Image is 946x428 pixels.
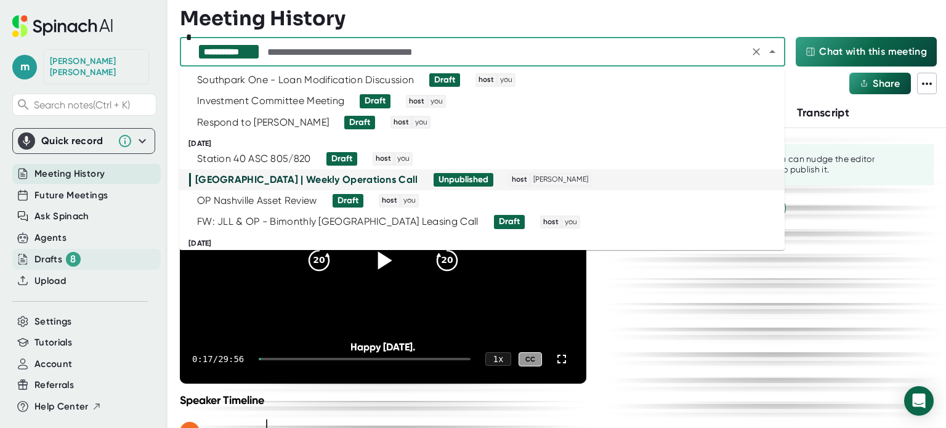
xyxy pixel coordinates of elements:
span: host [392,117,411,128]
div: Draft [434,75,455,86]
div: [DATE] [188,239,785,248]
div: Draft [338,195,358,206]
div: Happy [DATE]. [220,341,546,353]
span: [PERSON_NAME] [532,174,590,185]
button: Close [764,43,781,60]
div: 8 [66,252,81,267]
button: Upload [34,274,66,288]
div: Speaker Timeline [180,394,586,407]
span: Transcript [797,106,850,119]
div: Draft [331,153,352,164]
div: Unpublished [439,174,488,185]
div: [DATE] [188,139,785,148]
div: Draft [349,117,370,128]
span: host [510,174,529,185]
div: [GEOGRAPHIC_DATA] | Weekly Operations Call [195,174,418,186]
div: Respond to [PERSON_NAME] [197,116,329,129]
button: Drafts 8 [34,252,81,267]
button: Transcript [797,105,850,121]
span: Chat with this meeting [819,44,927,59]
button: Clear [748,43,765,60]
span: m [12,55,37,79]
button: Referrals [34,378,74,392]
button: Settings [34,315,72,329]
button: Future Meetings [34,188,108,203]
span: you [395,153,411,164]
button: Tutorials [34,336,72,350]
span: host [407,96,426,107]
div: Station 40 ASC 805/820 [197,153,311,165]
span: Search notes (Ctrl + K) [34,99,153,111]
button: Help Center [34,400,102,414]
span: you [402,195,418,206]
span: host [477,75,496,86]
button: Account [34,357,72,371]
h3: Meeting History [180,7,346,30]
div: Open Intercom Messenger [904,386,934,416]
div: Quick record [18,129,150,153]
span: host [380,195,399,206]
button: Meeting History [34,167,105,181]
span: you [563,217,579,228]
button: Ask Spinach [34,209,89,224]
span: Share [873,78,900,89]
div: Southpark One - Loan Modification Discussion [197,74,414,86]
span: host [541,217,560,228]
span: Help Center [34,400,89,414]
div: FW: JLL & OP - Bimonthly [GEOGRAPHIC_DATA] Leasing Call [197,216,479,228]
button: Chat with this meeting [796,37,937,67]
span: you [413,117,429,128]
div: Quick record [41,135,111,147]
span: you [498,75,514,86]
div: Michael Schmidt [50,56,142,78]
div: 0:17 / 29:56 [192,354,244,364]
span: you [429,96,445,107]
div: Drafts [34,252,81,267]
div: Draft [365,95,386,107]
div: Investment Committee Meeting [197,95,344,107]
span: host [374,153,393,164]
button: Share [849,73,911,94]
div: OP Nashville Asset Review [197,195,317,207]
div: CC [519,352,542,366]
div: 1 x [485,352,511,366]
button: Agents [34,231,67,245]
div: Draft [499,216,520,227]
